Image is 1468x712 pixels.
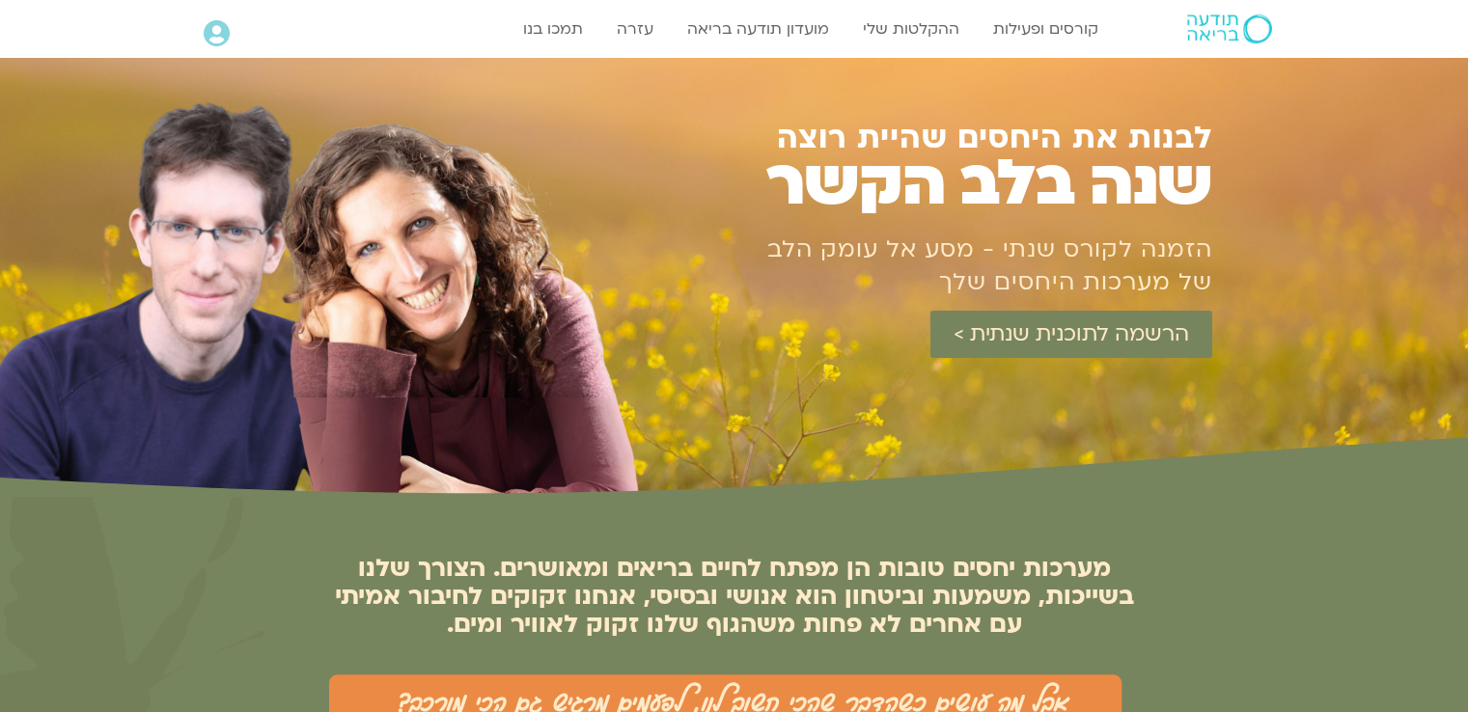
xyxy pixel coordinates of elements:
[607,11,663,47] a: עזרה
[513,11,593,47] a: תמכו בנו
[853,11,969,47] a: ההקלטות שלי
[691,122,1211,154] h1: לבנות את היחסים שהיית רוצה
[678,11,839,47] a: מועדון תודעה בריאה
[329,555,1140,639] h2: מערכות יחסים טובות הן מפתח לחיים בריאים ומאושרים. הצורך שלנו בשייכות, משמעות וביטחון הוא אנושי וב...
[930,311,1212,358] a: הרשמה לתוכנית שנתית >
[954,322,1189,346] span: הרשמה לתוכנית שנתית >
[1187,14,1272,43] img: תודעה בריאה
[673,154,1212,213] h1: שנה בלב הקשר
[983,11,1108,47] a: קורסים ופעילות
[759,233,1212,299] h1: הזמנה לקורס שנתי - מסע אל עומק הלב של מערכות היחסים שלך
